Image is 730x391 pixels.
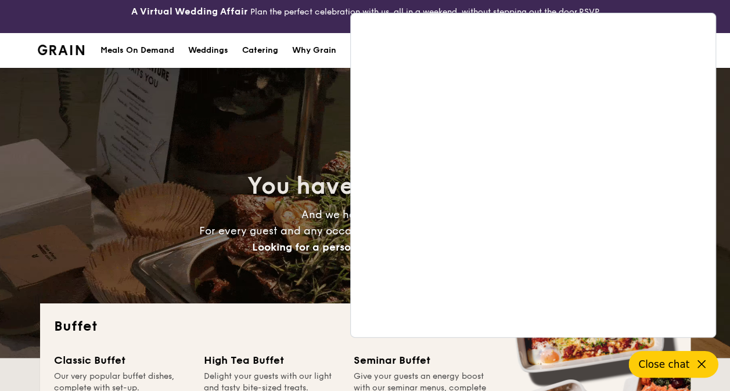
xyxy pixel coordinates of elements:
span: Looking for a personalised touch? [252,241,425,254]
span: You have good taste [247,172,483,200]
div: Weddings [188,33,228,68]
div: High Tea Buffet [204,352,340,368]
span: And we have great food. For every guest and any occasion, there’s always room for Grain. [199,208,531,254]
a: Meals On Demand [94,33,181,68]
h4: A Virtual Wedding Affair [131,5,248,19]
div: Why Grain [292,33,336,68]
img: Grain [38,45,85,55]
div: Meals On Demand [100,33,174,68]
div: Classic Buffet [54,352,190,368]
div: Plan the perfect celebration with us, all in a weekend, without stepping out the door. [122,5,609,28]
div: Seminar Buffet [354,352,490,368]
h2: Buffet [54,317,677,336]
button: Close chat [629,351,718,378]
span: Close chat [638,359,689,370]
a: Weddings [181,33,235,68]
a: Catering [235,33,285,68]
a: Logotype [38,45,85,55]
h1: Catering [242,33,278,68]
a: Why Grain [285,33,343,68]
